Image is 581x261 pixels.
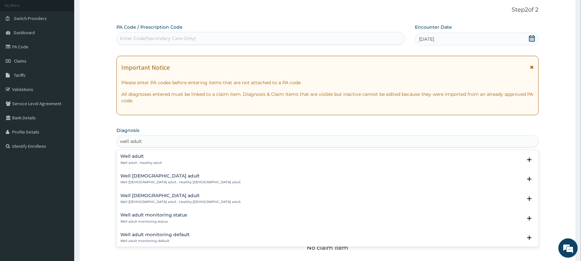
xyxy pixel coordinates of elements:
[120,200,241,204] p: Well [DEMOGRAPHIC_DATA] adult , Healthy [DEMOGRAPHIC_DATA] adult
[116,24,183,30] label: PA Code / Prescription Code
[14,15,47,21] span: Switch Providers
[526,195,533,203] i: open select status
[14,72,25,78] span: Tariffs
[120,232,190,237] h4: Well adult monitoring default
[415,24,452,30] label: Encounter Date
[120,174,241,178] h4: Well [DEMOGRAPHIC_DATA] adult
[307,245,348,251] p: No claim item
[120,193,241,198] h4: Well [DEMOGRAPHIC_DATA] adult
[121,79,534,86] p: Please enter PA codes before entering items that are not attached to a PA code
[116,6,538,14] p: Step 2 of 2
[120,239,190,243] p: Well adult monitoring default
[526,175,533,183] i: open select status
[34,36,108,45] div: Chat with us now
[116,127,139,134] label: Diagnosis
[120,35,196,42] div: Enter Code(Secondary Care Only)
[120,161,162,165] p: Well adult , Healthy adult
[120,219,187,224] p: Well adult monitoring status
[526,234,533,242] i: open select status
[419,36,435,42] span: [DATE]
[120,180,241,185] p: Well [DEMOGRAPHIC_DATA] adult , Healthy [DEMOGRAPHIC_DATA] adult
[121,91,534,104] p: All diagnoses entered must be linked to a claim item. Diagnosis & Claim Items that are visible bu...
[120,154,162,159] h4: Well adult
[526,156,533,164] i: open select status
[121,64,170,71] h1: Important Notice
[3,176,123,199] textarea: Type your message and hit 'Enter'
[120,213,187,217] h4: Well adult monitoring status
[106,3,121,19] div: Minimize live chat window
[14,58,26,64] span: Claims
[37,81,89,146] span: We're online!
[526,215,533,222] i: open select status
[12,32,26,48] img: d_794563401_company_1708531726252_794563401
[14,30,35,35] span: Dashboard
